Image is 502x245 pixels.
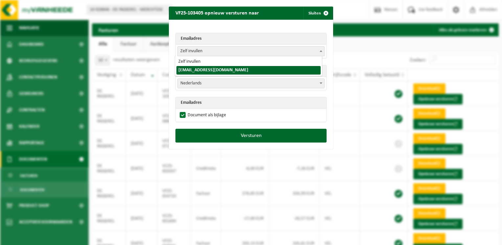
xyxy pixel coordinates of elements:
h2: VF25-103405 opnieuw versturen naar [169,7,265,19]
span: Nederlands [177,78,325,88]
button: Versturen [175,129,327,143]
span: Nederlands [178,79,324,88]
button: Sluiten [303,7,332,20]
span: Zelf invullen [177,46,325,56]
span: Zelf invullen [178,47,324,56]
label: Document als bijlage [178,110,226,120]
li: [EMAIL_ADDRESS][DOMAIN_NAME] [176,66,320,75]
li: Zelf invullen [176,57,320,66]
th: Emailadres [176,33,326,45]
th: Emailadres [176,97,326,109]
